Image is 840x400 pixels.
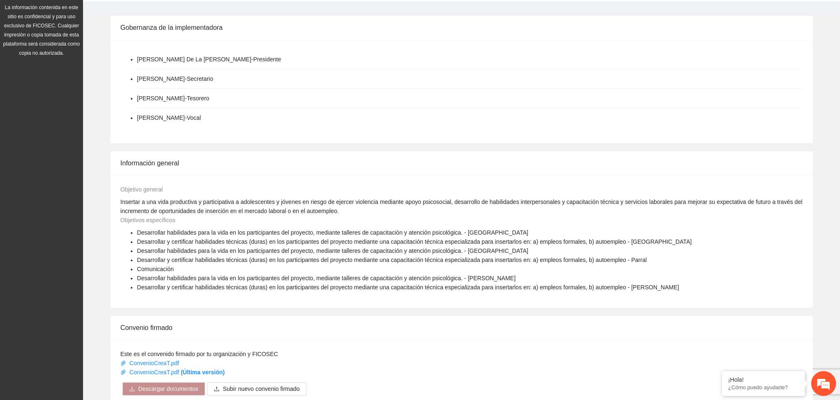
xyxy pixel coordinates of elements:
span: Objetivos específicos [120,217,175,223]
textarea: Escriba su mensaje y pulse “Intro” [4,226,158,255]
li: [PERSON_NAME] - Vocal [137,113,201,122]
div: Convenio firmado [120,316,803,339]
span: Desarrollar habilidades para la vida en los participantes del proyecto, mediante talleres de capa... [137,229,528,236]
li: [PERSON_NAME] - Secretario [137,74,213,83]
div: Chatee con nosotros ahora [43,42,139,53]
span: paper-clip [120,360,126,366]
span: download [129,386,135,393]
span: Descargar documentos [138,384,198,393]
span: Desarrollar habilidades para la vida en los participantes del proyecto, mediante talleres de capa... [137,275,515,281]
span: Subir nuevo convenio firmado [223,384,300,393]
p: ¿Cómo puedo ayudarte? [728,384,798,390]
li: [PERSON_NAME] - Tesorero [137,94,209,103]
span: uploadSubir nuevo convenio firmado [207,385,306,392]
span: Desarrollar y certificar habilidades técnicas (duras) en los participantes del proyecto mediante ... [137,257,647,263]
span: Insertar a una vida productiva y participativa a adolescentes y jóvenes en riesgo de ejercer viol... [120,199,802,214]
span: Objetivo general [120,186,163,193]
span: La información contenida en este sitio es confidencial y para uso exclusivo de FICOSEC. Cualquier... [3,5,80,56]
div: ¡Hola! [728,376,798,383]
button: downloadDescargar documentos [122,382,205,395]
span: Este es el convenido firmado por tu organización y FICOSEC [120,351,278,357]
span: upload [214,386,220,393]
span: Desarrollar habilidades para la vida en los participantes del proyecto, mediante talleres de capa... [137,247,528,254]
li: [PERSON_NAME] De La [PERSON_NAME] - Presidente [137,55,281,64]
div: Gobernanza de la implementadora [120,16,803,39]
a: ConvenioCreaT.pdf [120,369,225,376]
span: Estamos en línea. [48,111,115,194]
div: Minimizar ventana de chat en vivo [136,4,156,24]
span: Desarrollar y certificar habilidades técnicas (duras) en los participantes del proyecto mediante ... [137,284,679,291]
div: Información general [120,151,803,175]
strong: (Última versión) [181,369,225,376]
span: paper-clip [120,369,126,375]
span: Comunicación [137,266,174,272]
span: Desarrollar y certificar habilidades técnicas (duras) en los participantes del proyecto mediante ... [137,238,691,245]
button: uploadSubir nuevo convenio firmado [207,382,306,395]
a: ConvenioCreaT.pdf [120,360,181,366]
